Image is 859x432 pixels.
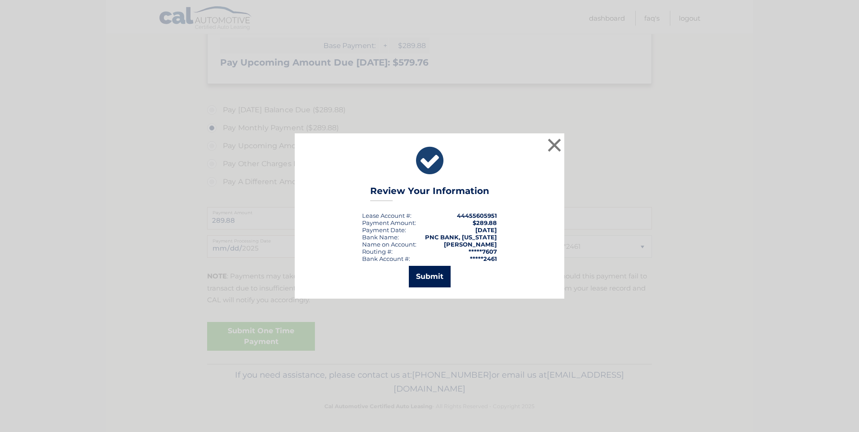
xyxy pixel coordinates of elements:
strong: 44455605951 [457,212,497,219]
span: Payment Date [362,226,405,234]
button: × [545,136,563,154]
div: Name on Account: [362,241,416,248]
button: Submit [409,266,451,287]
h3: Review Your Information [370,185,489,201]
div: Routing #: [362,248,393,255]
div: : [362,226,406,234]
strong: [PERSON_NAME] [444,241,497,248]
div: Payment Amount: [362,219,416,226]
div: Bank Name: [362,234,399,241]
div: Lease Account #: [362,212,412,219]
span: [DATE] [475,226,497,234]
div: Bank Account #: [362,255,410,262]
strong: PNC BANK, [US_STATE] [425,234,497,241]
span: $289.88 [473,219,497,226]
